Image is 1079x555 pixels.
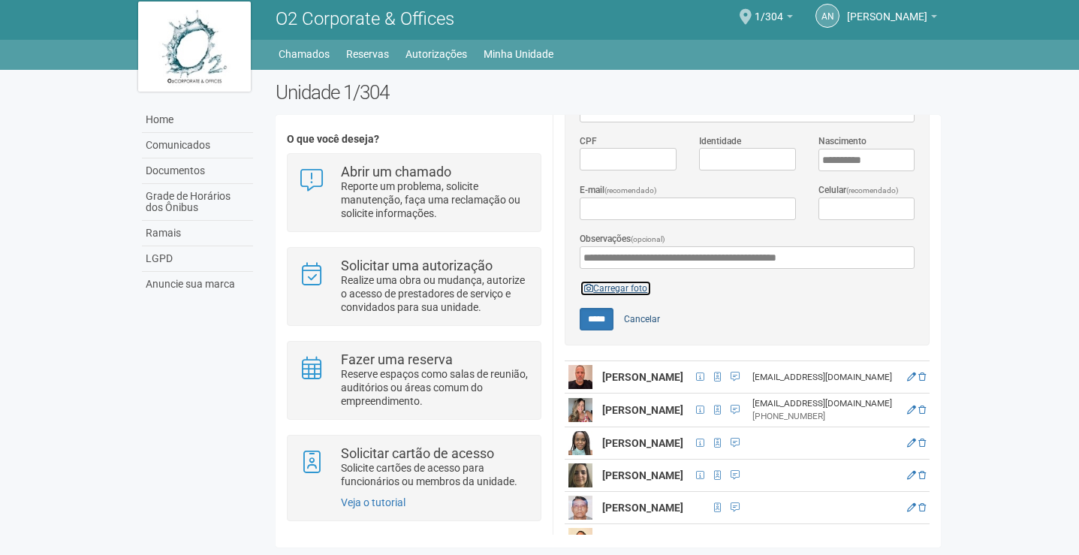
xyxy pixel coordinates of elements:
h4: O que você deseja? [287,134,541,145]
p: Reserve espaços como salas de reunião, auditórios ou áreas comum do empreendimento. [341,367,529,408]
img: user.png [568,496,592,520]
a: Solicitar cartão de acesso Solicite cartões de acesso para funcionários ou membros da unidade. [299,447,529,488]
img: user.png [568,398,592,422]
label: Nascimento [818,134,867,148]
img: user.png [568,463,592,487]
img: user.png [568,431,592,455]
a: Editar membro [907,438,916,448]
a: Editar membro [907,470,916,481]
p: Solicite cartões de acesso para funcionários ou membros da unidade. [341,461,529,488]
strong: [PERSON_NAME] [602,502,683,514]
div: [PHONE_NUMBER] [752,410,899,423]
a: Abrir um chamado Reporte um problema, solicite manutenção, faça uma reclamação ou solicite inform... [299,165,529,220]
a: Autorizações [405,44,467,65]
a: Editar membro [907,372,916,382]
div: [EMAIL_ADDRESS][DOMAIN_NAME] [752,371,899,384]
strong: Solicitar uma autorização [341,258,493,273]
label: E-mail [580,183,657,198]
a: Excluir membro [918,372,926,382]
label: Observações [580,232,665,246]
a: Excluir membro [918,438,926,448]
label: CPF [580,134,597,148]
a: AN [815,4,839,28]
span: (recomendado) [846,186,899,195]
strong: [PERSON_NAME] [602,469,683,481]
strong: Solicitar cartão de acesso [341,445,494,461]
strong: [PERSON_NAME] [602,437,683,449]
strong: Abrir um chamado [341,164,451,179]
p: Realize uma obra ou mudança, autorize o acesso de prestadores de serviço e convidados para sua un... [341,273,529,314]
a: 1/304 [755,13,793,25]
a: Excluir membro [918,470,926,481]
span: (recomendado) [604,186,657,195]
a: Reservas [346,44,389,65]
span: (opcional) [631,235,665,243]
strong: Fazer uma reserva [341,351,453,367]
a: Solicitar uma autorização Realize uma obra ou mudança, autorize o acesso de prestadores de serviç... [299,259,529,314]
a: Grade de Horários dos Ônibus [142,184,253,221]
strong: [PERSON_NAME] [602,404,683,416]
p: Reporte um problema, solicite manutenção, faça uma reclamação ou solicite informações. [341,179,529,220]
a: Chamados [279,44,330,65]
a: Cancelar [616,308,668,330]
a: Ramais [142,221,253,246]
a: Fazer uma reserva Reserve espaços como salas de reunião, auditórios ou áreas comum do empreendime... [299,353,529,408]
img: user.png [568,365,592,389]
a: Editar membro [907,405,916,415]
a: Veja o tutorial [341,496,405,508]
a: Comunicados [142,133,253,158]
a: Excluir membro [918,535,926,545]
h2: Unidade 1/304 [276,81,942,104]
a: Editar membro [907,502,916,513]
a: Excluir membro [918,502,926,513]
a: Excluir membro [918,405,926,415]
a: Documentos [142,158,253,184]
img: logo.jpg [138,2,251,92]
strong: [PERSON_NAME] [602,371,683,383]
strong: [PERSON_NAME] [602,534,683,546]
label: Identidade [699,134,741,148]
img: user.png [568,528,592,552]
label: Celular [818,183,899,198]
a: Anuncie sua marca [142,272,253,297]
a: Carregar foto [580,280,652,297]
a: Home [142,107,253,133]
div: [EMAIL_ADDRESS][DOMAIN_NAME] [752,397,899,410]
a: Minha Unidade [484,44,553,65]
a: Editar membro [907,535,916,545]
a: LGPD [142,246,253,272]
span: O2 Corporate & Offices [276,8,454,29]
a: [PERSON_NAME] [847,13,937,25]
